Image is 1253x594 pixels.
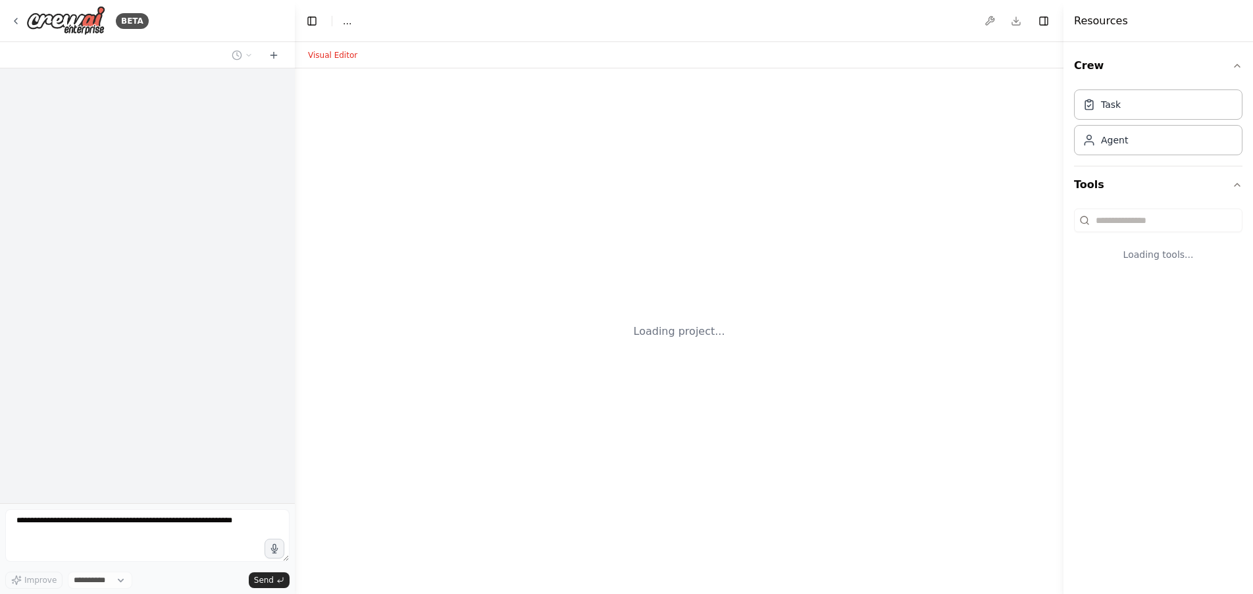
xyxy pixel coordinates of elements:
[265,539,284,558] button: Click to speak your automation idea
[263,47,284,63] button: Start a new chat
[1035,12,1053,30] button: Hide right sidebar
[300,47,365,63] button: Visual Editor
[226,47,258,63] button: Switch to previous chat
[303,12,321,30] button: Hide left sidebar
[254,575,274,585] span: Send
[1101,98,1121,111] div: Task
[1101,134,1128,147] div: Agent
[343,14,351,28] span: ...
[634,324,725,339] div: Loading project...
[343,14,351,28] nav: breadcrumb
[116,13,149,29] div: BETA
[1074,166,1242,203] button: Tools
[1074,84,1242,166] div: Crew
[24,575,57,585] span: Improve
[1074,47,1242,84] button: Crew
[26,6,105,36] img: Logo
[1074,237,1242,272] div: Loading tools...
[249,572,290,588] button: Send
[1074,13,1128,29] h4: Resources
[5,572,63,589] button: Improve
[1074,203,1242,282] div: Tools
